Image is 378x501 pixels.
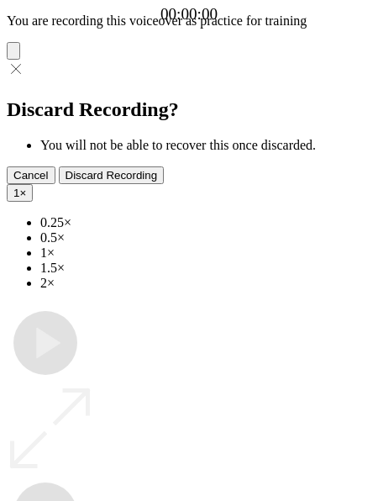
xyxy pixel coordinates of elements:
li: 0.5× [40,230,371,245]
a: 00:00:00 [160,5,218,24]
button: Discard Recording [59,166,165,184]
li: 0.25× [40,215,371,230]
li: 2× [40,276,371,291]
li: You will not be able to recover this once discarded. [40,138,371,153]
p: You are recording this voiceover as practice for training [7,13,371,29]
li: 1.5× [40,261,371,276]
li: 1× [40,245,371,261]
button: 1× [7,184,33,202]
button: Cancel [7,166,55,184]
span: 1 [13,187,19,199]
h2: Discard Recording? [7,98,371,121]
